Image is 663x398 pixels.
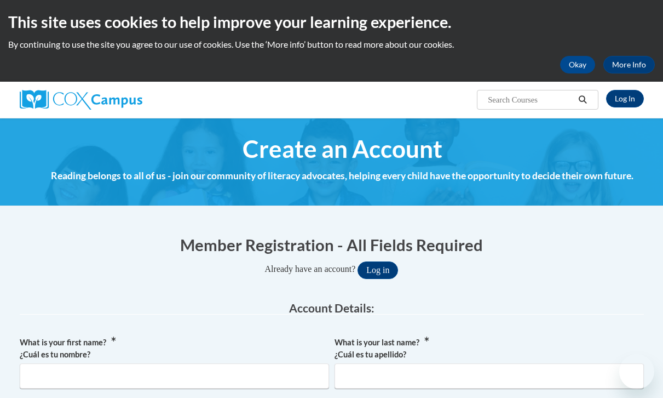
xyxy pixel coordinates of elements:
span: Create an Account [243,134,442,163]
input: Metadata input [20,363,329,389]
h1: Member Registration - All Fields Required [20,234,644,256]
a: More Info [603,56,655,73]
a: Log In [606,90,644,107]
button: Log in [358,261,398,279]
label: What is your first name? ¿Cuál es tu nombre? [20,337,329,361]
h2: This site uses cookies to help improve your learning experience. [8,11,655,33]
button: Search [574,93,591,106]
label: What is your last name? ¿Cuál es tu apellido? [335,337,644,361]
span: Already have an account? [265,264,356,274]
p: By continuing to use the site you agree to our use of cookies. Use the ‘More info’ button to read... [8,38,655,50]
button: Okay [560,56,595,73]
input: Search Courses [487,93,574,106]
span: Account Details: [289,301,374,315]
img: Cox Campus [20,90,142,110]
iframe: Button to launch messaging window [619,354,654,389]
i:  [578,96,587,104]
h4: Reading belongs to all of us - join our community of literacy advocates, helping every child have... [30,169,654,183]
input: Metadata input [335,363,644,389]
